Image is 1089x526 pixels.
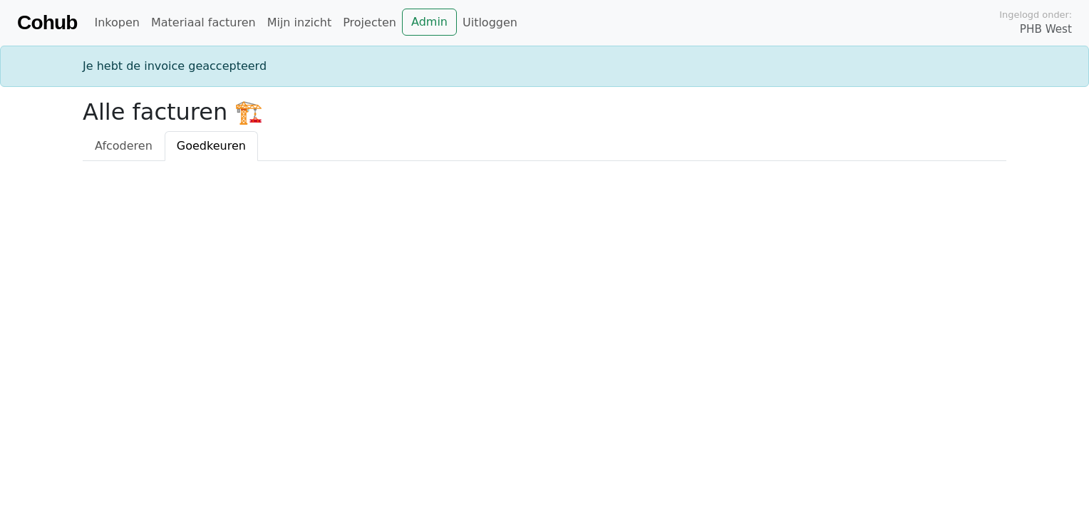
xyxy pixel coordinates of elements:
[337,9,402,37] a: Projecten
[1020,21,1072,38] span: PHB West
[17,6,77,40] a: Cohub
[262,9,338,37] a: Mijn inzicht
[165,131,258,161] a: Goedkeuren
[177,139,246,153] span: Goedkeuren
[83,131,165,161] a: Afcoderen
[74,58,1015,75] div: Je hebt de invoice geaccepteerd
[88,9,145,37] a: Inkopen
[145,9,262,37] a: Materiaal facturen
[457,9,523,37] a: Uitloggen
[95,139,153,153] span: Afcoderen
[83,98,1006,125] h2: Alle facturen 🏗️
[999,8,1072,21] span: Ingelogd onder:
[402,9,457,36] a: Admin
